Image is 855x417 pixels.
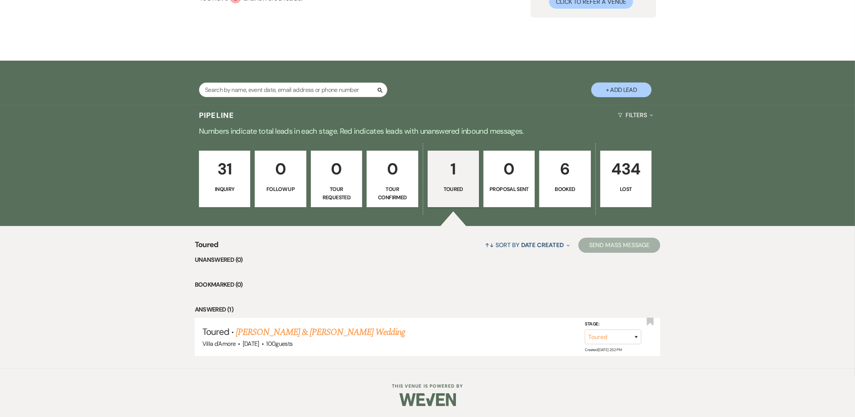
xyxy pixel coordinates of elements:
p: Lost [605,185,647,193]
p: Inquiry [204,185,245,193]
p: Tour Confirmed [372,185,413,202]
p: 6 [544,156,586,182]
h3: Pipeline [199,110,234,121]
input: Search by name, event date, email address or phone number [199,82,387,97]
a: 0Proposal Sent [483,151,535,207]
a: 6Booked [539,151,590,207]
a: 0Follow Up [255,151,306,207]
p: Follow Up [260,185,301,193]
li: Unanswered (0) [195,255,661,265]
span: Toured [195,239,219,255]
p: 1 [433,156,474,182]
p: Proposal Sent [488,185,530,193]
p: Tour Requested [316,185,357,202]
a: 0Tour Confirmed [367,151,418,207]
p: Numbers indicate total leads in each stage. Red indicates leads with unanswered inbound messages. [156,125,699,137]
a: 434Lost [600,151,652,207]
p: 0 [260,156,301,182]
li: Bookmarked (0) [195,280,661,290]
p: 0 [316,156,357,182]
button: + Add Lead [591,82,652,97]
a: 31Inquiry [199,151,250,207]
a: 1Toured [428,151,479,207]
span: Villa d'Amore [202,340,236,348]
label: Stage: [585,320,641,328]
span: 100 guests [266,340,292,348]
p: 434 [605,156,647,182]
p: Toured [433,185,474,193]
button: Sort By Date Created [482,235,572,255]
span: [DATE] [243,340,259,348]
span: ↑↓ [485,241,494,249]
button: Send Mass Message [578,238,661,253]
a: [PERSON_NAME] & [PERSON_NAME] Wedding [236,325,405,339]
span: Toured [202,326,229,338]
li: Answered (1) [195,305,661,315]
span: Created: [DATE] 2:52 PM [585,347,621,352]
p: 0 [488,156,530,182]
p: Booked [544,185,586,193]
button: Filters [615,105,656,125]
img: Weven Logo [399,386,456,413]
p: 0 [372,156,413,182]
p: 31 [204,156,245,182]
span: Date Created [521,241,564,249]
a: 0Tour Requested [311,151,362,207]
